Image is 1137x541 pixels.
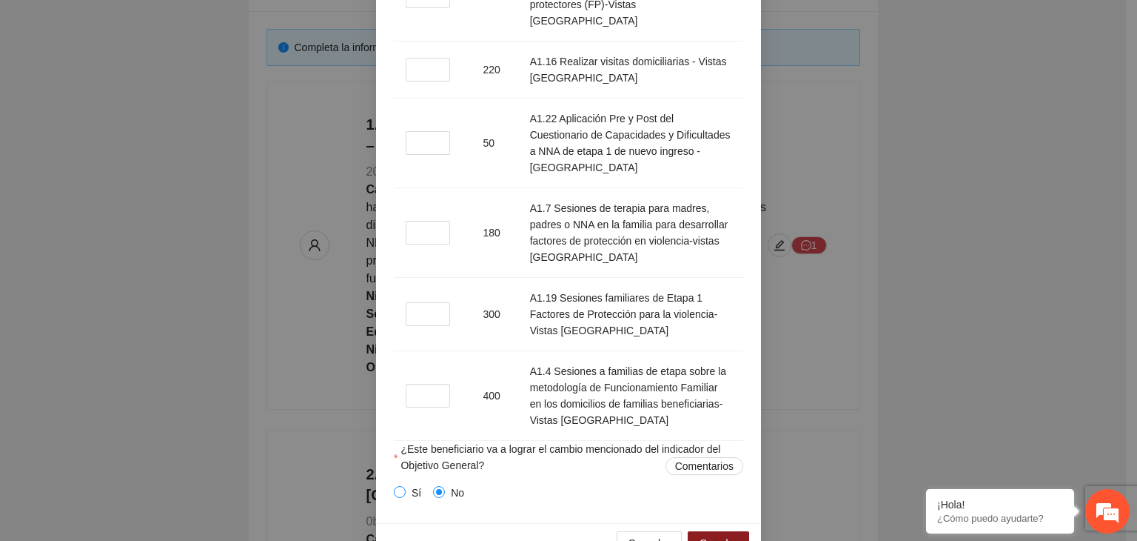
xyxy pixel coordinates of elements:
[472,188,518,278] td: 180
[445,485,470,501] span: No
[518,351,743,441] td: A1.4 Sesiones a familias de etapa sobre la metodología de Funcionamiento Familiar en los domicili...
[400,441,743,475] span: ¿Este beneficiario va a lograr el cambio mencionado del indicador del Objetivo General?
[472,351,518,441] td: 400
[86,182,204,332] span: Estamos en línea.
[518,188,743,278] td: A1.7 Sesiones de terapia para madres, padres o NNA en la familia para desarrollar factores de pro...
[518,278,743,351] td: A1.19 Sesiones familiares de Etapa 1 Factores de Protección para la violencia-Vistas [GEOGRAPHIC_...
[472,278,518,351] td: 300
[7,374,282,425] textarea: Escriba su mensaje y pulse “Intro”
[675,458,734,474] span: Comentarios
[937,499,1063,511] div: ¡Hola!
[518,99,743,188] td: A1.22 Aplicación Pre y Post del Cuestionario de Capacidades y Dificultades a NNA de etapa 1 de nu...
[406,485,427,501] span: Sí
[472,99,518,188] td: 50
[665,457,743,475] button: ¿Este beneficiario va a lograr el cambio mencionado del indicador del Objetivo General?
[937,513,1063,524] p: ¿Cómo puedo ayudarte?
[243,7,278,43] div: Minimizar ventana de chat en vivo
[472,42,518,99] td: 220
[77,76,249,95] div: Chatee con nosotros ahora
[518,42,743,99] td: A1.16 Realizar visitas domiciliarias - Vistas [GEOGRAPHIC_DATA]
